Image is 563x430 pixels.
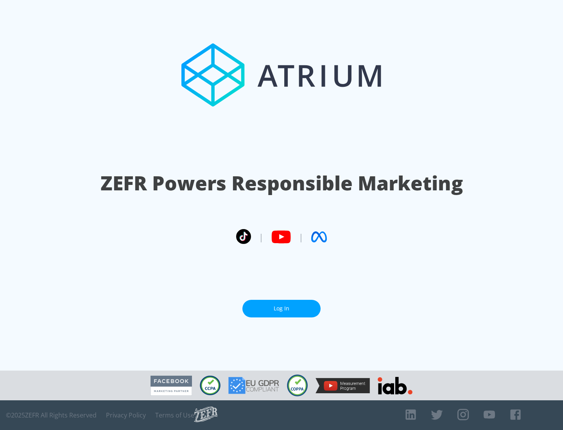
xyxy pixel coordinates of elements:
a: Privacy Policy [106,411,146,419]
h1: ZEFR Powers Responsible Marketing [100,170,463,197]
img: COPPA Compliant [287,374,308,396]
span: | [259,231,264,243]
span: | [299,231,303,243]
img: CCPA Compliant [200,376,221,395]
img: Facebook Marketing Partner [151,376,192,396]
img: YouTube Measurement Program [316,378,370,393]
span: © 2025 ZEFR All Rights Reserved [6,411,97,419]
a: Terms of Use [155,411,194,419]
img: GDPR Compliant [228,377,279,394]
img: IAB [378,377,412,394]
a: Log In [242,300,321,317]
